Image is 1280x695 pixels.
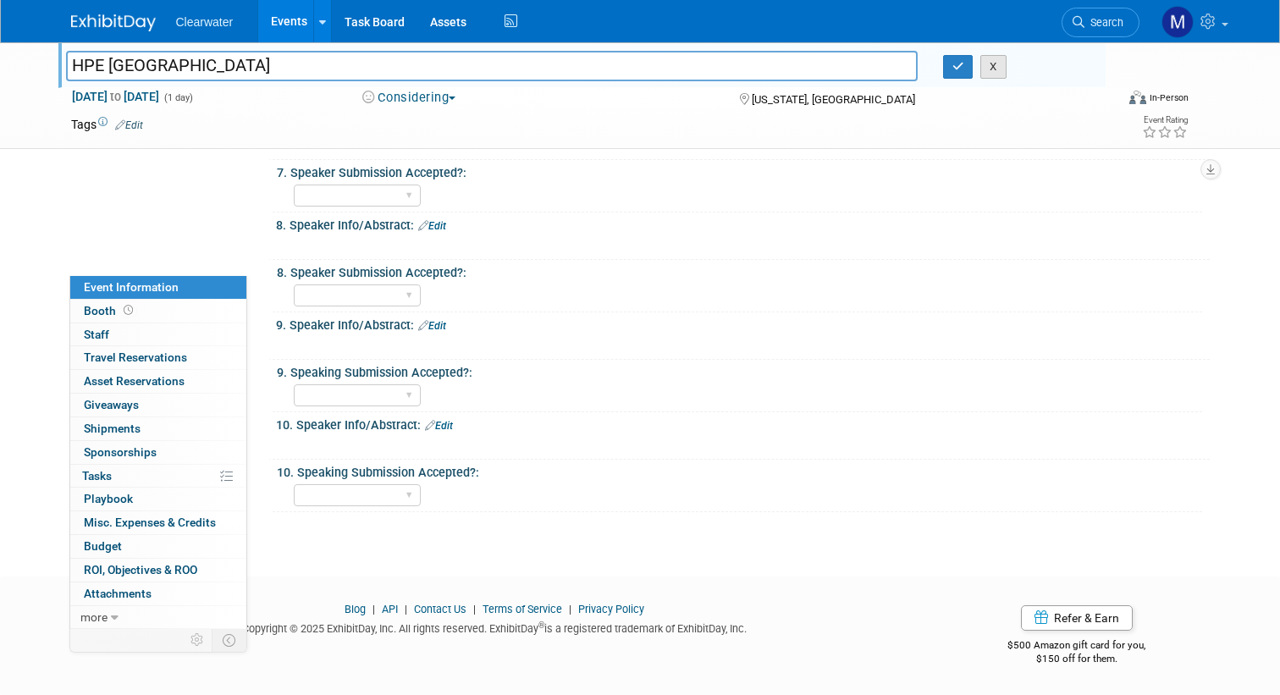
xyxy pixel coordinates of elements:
button: Considering [356,89,462,107]
div: 7. Speaker Submission Accepted?: [277,160,1202,181]
span: Tasks [82,469,112,483]
a: Edit [418,320,446,332]
span: Travel Reservations [84,350,187,364]
div: 8. Speaker Submission Accepted?: [277,260,1202,281]
a: Sponsorships [70,441,246,464]
a: Asset Reservations [70,370,246,393]
span: ROI, Objectives & ROO [84,563,197,576]
a: Edit [115,119,143,131]
a: Edit [418,220,446,232]
div: 10. Speaker Info/Abstract: [276,412,1210,434]
span: | [400,603,411,615]
a: Giveaways [70,394,246,416]
a: Travel Reservations [70,346,246,369]
a: Tasks [70,465,246,488]
a: Search [1062,8,1139,37]
span: Misc. Expenses & Credits [84,516,216,529]
a: Misc. Expenses & Credits [70,511,246,534]
td: Personalize Event Tab Strip [183,629,212,651]
a: Event Information [70,276,246,299]
img: Monica Pastor [1161,6,1194,38]
span: [US_STATE], [GEOGRAPHIC_DATA] [752,93,915,106]
div: 9. Speaking Submission Accepted?: [277,360,1202,381]
a: Budget [70,535,246,558]
span: [DATE] [DATE] [71,89,160,104]
button: X [980,55,1007,79]
a: Edit [425,420,453,432]
a: Blog [345,603,366,615]
div: In-Person [1149,91,1189,104]
div: 8. Speaker Info/Abstract: [276,212,1210,234]
span: Playbook [84,492,133,505]
span: Sponsorships [84,445,157,459]
div: Event Rating [1142,116,1188,124]
a: Staff [70,323,246,346]
img: Format-Inperson.png [1129,91,1146,104]
a: Privacy Policy [578,603,644,615]
span: (1 day) [163,92,193,103]
sup: ® [538,621,544,630]
td: Tags [71,116,143,133]
span: Booth [84,304,136,317]
span: Event Information [84,280,179,294]
a: API [382,603,398,615]
img: ExhibitDay [71,14,156,31]
span: Staff [84,328,109,341]
a: Terms of Service [483,603,562,615]
a: Shipments [70,417,246,440]
a: Booth [70,300,246,323]
span: Budget [84,539,122,553]
div: $150 off for them. [944,652,1210,666]
span: | [469,603,480,615]
a: Contact Us [414,603,466,615]
a: Playbook [70,488,246,510]
a: Refer & Earn [1021,605,1133,631]
span: | [368,603,379,615]
span: | [565,603,576,615]
span: to [108,90,124,103]
div: 9. Speaker Info/Abstract: [276,312,1210,334]
div: $500 Amazon gift card for you, [944,627,1210,666]
span: Booth not reserved yet [120,304,136,317]
div: Event Format [1023,88,1189,113]
span: more [80,610,108,624]
div: 10. Speaking Submission Accepted?: [277,460,1202,481]
span: Giveaways [84,398,139,411]
div: Copyright © 2025 ExhibitDay, Inc. All rights reserved. ExhibitDay is a registered trademark of Ex... [71,617,919,637]
span: Asset Reservations [84,374,185,388]
a: ROI, Objectives & ROO [70,559,246,582]
td: Toggle Event Tabs [212,629,246,651]
a: Attachments [70,582,246,605]
span: Search [1084,16,1123,29]
span: Clearwater [176,15,234,29]
a: more [70,606,246,629]
span: Attachments [84,587,152,600]
span: Shipments [84,422,141,435]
